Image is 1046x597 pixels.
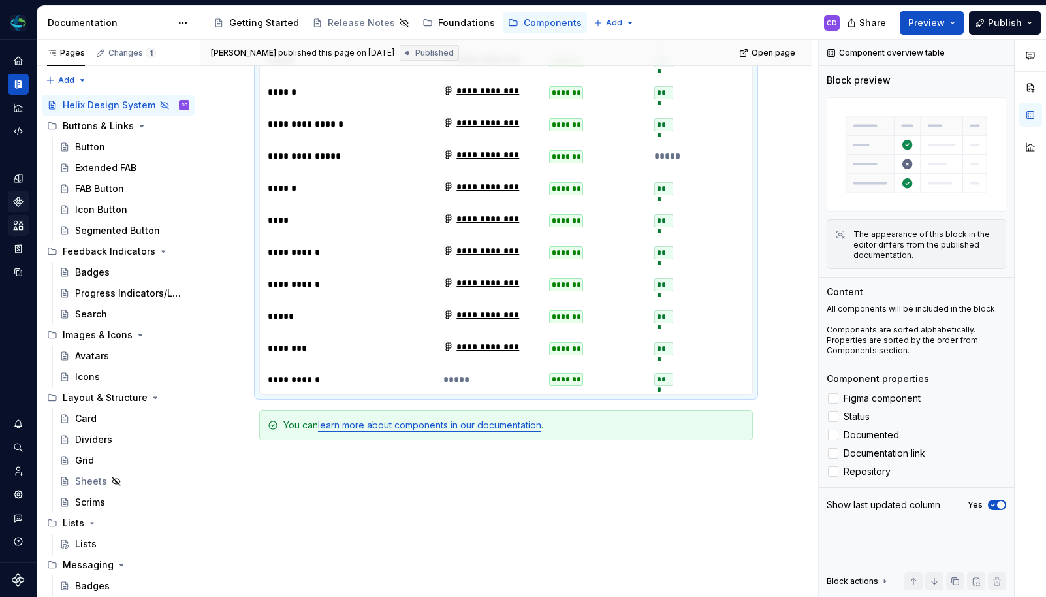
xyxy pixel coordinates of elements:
[827,498,940,511] div: Show last updated column
[48,16,171,29] div: Documentation
[42,325,195,346] div: Images & Icons
[908,16,945,29] span: Preview
[54,283,195,304] a: Progress Indicators/Loaders
[8,191,29,212] div: Components
[8,50,29,71] a: Home
[54,157,195,178] a: Extended FAB
[75,140,105,153] div: Button
[54,450,195,471] a: Grid
[54,178,195,199] a: FAB Button
[75,433,112,446] div: Dividers
[42,71,91,89] button: Add
[827,325,1006,356] p: Components are sorted alphabetically. Properties are sorted by the order from Components section.
[58,75,74,86] span: Add
[8,121,29,142] a: Code automation
[827,285,863,298] div: Content
[42,116,195,137] div: Buttons & Links
[8,460,29,481] a: Invite team
[229,16,299,29] div: Getting Started
[63,99,155,112] div: Helix Design System
[75,161,136,174] div: Extended FAB
[54,137,195,157] a: Button
[827,372,929,385] div: Component properties
[182,99,187,112] div: CD
[859,16,886,29] span: Share
[8,437,29,458] button: Search ⌘K
[844,430,899,440] span: Documented
[42,387,195,408] div: Layout & Structure
[63,329,133,342] div: Images & Icons
[75,224,160,237] div: Segmented Button
[75,475,107,488] div: Sheets
[75,308,107,321] div: Search
[75,266,110,279] div: Badges
[8,484,29,505] a: Settings
[283,419,744,432] div: You can .
[75,203,127,216] div: Icon Button
[827,74,891,87] div: Block preview
[844,411,870,422] span: Status
[75,412,97,425] div: Card
[146,48,156,58] span: 1
[54,429,195,450] a: Dividers
[524,16,582,29] div: Components
[590,14,639,32] button: Add
[75,538,97,551] div: Lists
[8,97,29,118] a: Analytics
[8,238,29,259] a: Storybook stories
[42,241,195,262] div: Feedback Indicators
[988,16,1022,29] span: Publish
[54,492,195,513] a: Scrims
[75,287,183,300] div: Progress Indicators/Loaders
[75,496,105,509] div: Scrims
[42,555,195,575] div: Messaging
[54,408,195,429] a: Card
[752,48,795,58] span: Open page
[10,15,26,31] img: f6f21888-ac52-4431-a6ea-009a12e2bf23.png
[8,74,29,95] a: Documentation
[108,48,156,58] div: Changes
[75,349,109,363] div: Avatars
[307,12,415,33] a: Release Notes
[844,448,925,459] span: Documentation link
[844,466,891,477] span: Repository
[42,95,195,116] a: Helix Design SystemCD
[503,12,587,33] a: Components
[54,304,195,325] a: Search
[63,391,148,404] div: Layout & Structure
[63,120,134,133] div: Buttons & Links
[63,517,84,530] div: Lists
[8,413,29,434] div: Notifications
[63,558,114,572] div: Messaging
[735,44,801,62] a: Open page
[54,262,195,283] a: Badges
[54,575,195,596] a: Badges
[8,508,29,528] div: Contact support
[278,48,394,58] div: published this page on [DATE]
[900,11,964,35] button: Preview
[840,11,895,35] button: Share
[8,215,29,236] a: Assets
[208,10,587,36] div: Page tree
[328,16,395,29] div: Release Notes
[415,48,454,58] span: Published
[438,16,495,29] div: Foundations
[8,168,29,189] a: Design tokens
[75,182,124,195] div: FAB Button
[54,199,195,220] a: Icon Button
[12,573,25,587] svg: Supernova Logo
[969,11,1041,35] button: Publish
[827,18,837,28] div: CD
[8,262,29,283] a: Data sources
[417,12,500,33] a: Foundations
[63,245,155,258] div: Feedback Indicators
[208,12,304,33] a: Getting Started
